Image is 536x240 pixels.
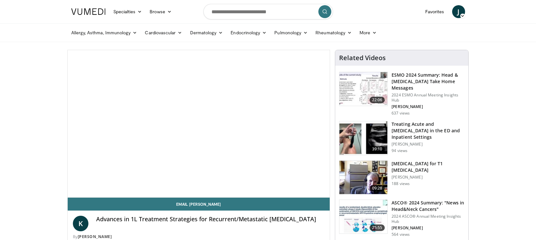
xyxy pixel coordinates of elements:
[68,198,330,211] a: Email [PERSON_NAME]
[392,200,464,213] h3: ASCO® 2024 Summary: "News in Head&Neck Cancers"
[392,232,410,237] p: 564 views
[339,54,386,62] h4: Related Videos
[392,121,464,140] h3: Treating Acute and [MEDICAL_DATA] in the ED and Inpatient Settings
[339,121,464,155] a: 39:10 Treating Acute and [MEDICAL_DATA] in the ED and Inpatient Settings [PERSON_NAME] 94 views
[356,26,381,39] a: More
[370,185,385,191] span: 09:28
[392,93,464,103] p: 2024 ESMO Annual Meeting Insights Hub
[71,8,106,15] img: VuMedi Logo
[68,50,330,198] video-js: Video Player
[339,160,464,195] a: 09:28 [MEDICAL_DATA] for T1 [MEDICAL_DATA] [PERSON_NAME] 188 views
[392,111,410,116] p: 637 views
[370,97,385,103] span: 22:06
[370,224,385,231] span: 25:55
[339,72,464,116] a: 22:06 ESMO 2024 Summary: Head & [MEDICAL_DATA] Take Home Messages 2024 ESMO Annual Meeting Insigh...
[78,234,112,239] a: [PERSON_NAME]
[392,181,410,186] p: 188 views
[421,5,448,18] a: Favorites
[270,26,312,39] a: Pulmonology
[339,161,387,194] img: 0b3d5f61-4b54-447c-9bed-19b2d1965a36.150x105_q85_crop-smart_upscale.jpg
[186,26,227,39] a: Dermatology
[392,175,464,180] p: [PERSON_NAME]
[339,121,387,155] img: 8ccb0a72-6046-4481-8d0a-a7f6d996ccd4.150x105_q85_crop-smart_upscale.jpg
[392,160,464,173] h3: [MEDICAL_DATA] for T1 [MEDICAL_DATA]
[339,200,387,234] img: eb6092dc-652e-4861-a15f-dc5b769e1f28.150x105_q85_crop-smart_upscale.jpg
[339,72,387,106] img: 65890bc5-a21f-4f63-9aef-8c1250ce392a.150x105_q85_crop-smart_upscale.jpg
[392,225,464,231] p: [PERSON_NAME]
[452,5,465,18] a: J
[392,142,464,147] p: [PERSON_NAME]
[392,72,464,91] h3: ESMO 2024 Summary: Head & [MEDICAL_DATA] Take Home Messages
[73,234,325,240] div: By
[392,148,407,153] p: 94 views
[370,146,385,152] span: 39:10
[67,26,141,39] a: Allergy, Asthma, Immunology
[96,216,325,223] h4: Advances in 1L Treatment Strategies for Recurrent/Metastatic [MEDICAL_DATA]
[73,216,88,231] a: K
[392,104,464,109] p: [PERSON_NAME]
[203,4,333,19] input: Search topics, interventions
[141,26,186,39] a: Cardiovascular
[146,5,176,18] a: Browse
[339,200,464,237] a: 25:55 ASCO® 2024 Summary: "News in Head&Neck Cancers" 2024 ASCO® Annual Meeting Insights Hub [PER...
[392,214,464,224] p: 2024 ASCO® Annual Meeting Insights Hub
[312,26,356,39] a: Rheumatology
[109,5,146,18] a: Specialties
[227,26,270,39] a: Endocrinology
